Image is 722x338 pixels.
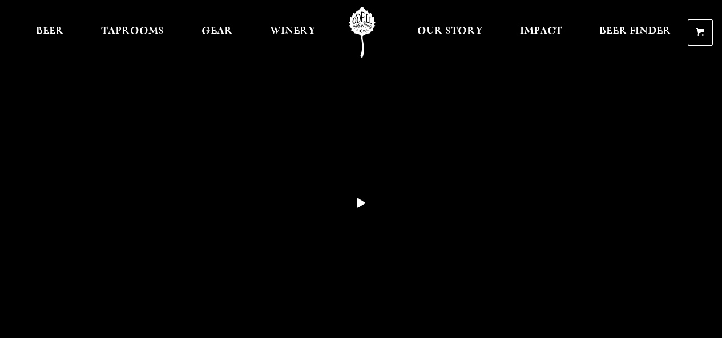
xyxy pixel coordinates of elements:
[29,7,71,58] a: Beer
[520,27,562,36] span: Impact
[263,7,323,58] a: Winery
[417,27,483,36] span: Our Story
[194,7,240,58] a: Gear
[599,27,671,36] span: Beer Finder
[94,7,171,58] a: Taprooms
[341,7,384,58] a: Odell Home
[101,27,164,36] span: Taprooms
[270,27,316,36] span: Winery
[513,7,570,58] a: Impact
[201,27,233,36] span: Gear
[410,7,490,58] a: Our Story
[36,27,64,36] span: Beer
[592,7,679,58] a: Beer Finder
